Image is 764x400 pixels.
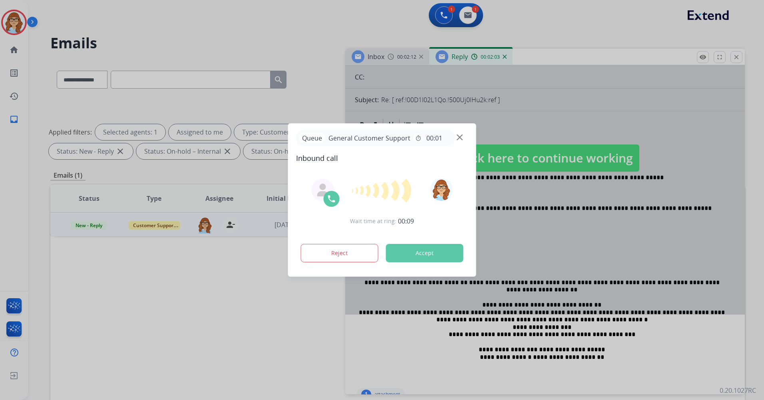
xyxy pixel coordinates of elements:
p: 0.20.1027RC [720,386,756,395]
img: avatar [430,178,452,201]
p: Queue [299,133,325,143]
span: Inbound call [296,152,468,164]
span: General Customer Support [325,133,414,143]
img: call-icon [327,194,336,204]
button: Accept [386,244,464,262]
button: Reject [301,244,378,262]
mat-icon: timer [415,135,422,141]
span: 00:09 [398,216,414,226]
img: agent-avatar [316,184,329,196]
img: close-button [457,135,463,141]
span: Wait time at ring: [350,217,396,225]
span: 00:01 [426,133,442,143]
